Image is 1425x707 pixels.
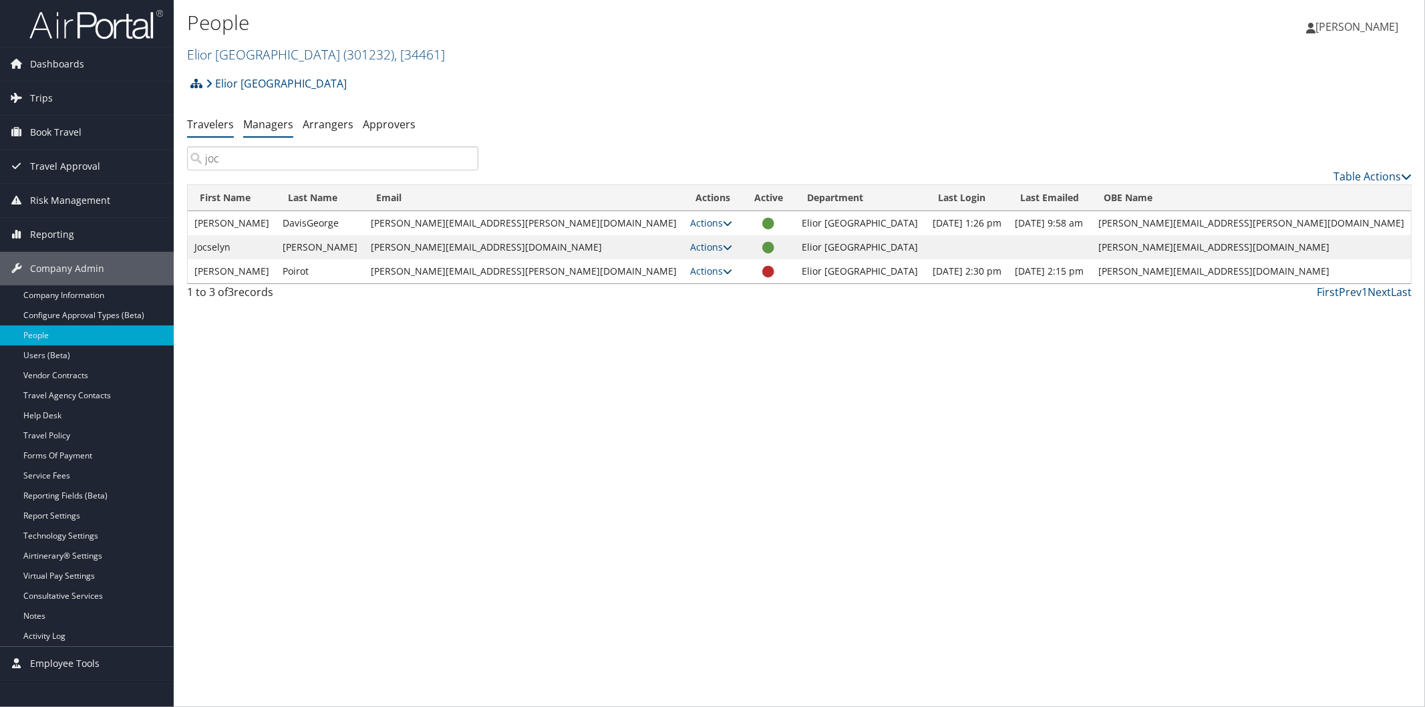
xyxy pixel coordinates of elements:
[1009,185,1092,211] th: Last Emailed: activate to sort column ascending
[1315,19,1398,34] span: [PERSON_NAME]
[187,9,1003,37] h1: People
[1333,169,1412,184] a: Table Actions
[690,265,732,277] a: Actions
[683,185,742,211] th: Actions
[364,235,683,259] td: [PERSON_NAME][EMAIL_ADDRESS][DOMAIN_NAME]
[1092,185,1411,211] th: OBE Name: activate to sort column ascending
[30,47,84,81] span: Dashboards
[364,259,683,283] td: [PERSON_NAME][EMAIL_ADDRESS][PERSON_NAME][DOMAIN_NAME]
[228,285,234,299] span: 3
[926,185,1008,211] th: Last Login: activate to sort column ascending
[795,235,926,259] td: Elior [GEOGRAPHIC_DATA]
[187,117,234,132] a: Travelers
[795,211,926,235] td: Elior [GEOGRAPHIC_DATA]
[795,185,926,211] th: Department: activate to sort column ascending
[276,185,364,211] th: Last Name: activate to sort column descending
[1009,259,1092,283] td: [DATE] 2:15 pm
[1306,7,1412,47] a: [PERSON_NAME]
[1362,285,1368,299] a: 1
[30,218,74,251] span: Reporting
[30,184,110,217] span: Risk Management
[188,259,276,283] td: [PERSON_NAME]
[187,284,478,307] div: 1 to 3 of records
[1092,235,1411,259] td: [PERSON_NAME][EMAIL_ADDRESS][DOMAIN_NAME]
[30,647,100,680] span: Employee Tools
[795,259,926,283] td: Elior [GEOGRAPHIC_DATA]
[1009,211,1092,235] td: [DATE] 9:58 am
[188,235,276,259] td: Jocselyn
[926,259,1008,283] td: [DATE] 2:30 pm
[1339,285,1362,299] a: Prev
[690,217,732,229] a: Actions
[1317,285,1339,299] a: First
[926,211,1008,235] td: [DATE] 1:26 pm
[30,252,104,285] span: Company Admin
[363,117,416,132] a: Approvers
[206,70,347,97] a: Elior [GEOGRAPHIC_DATA]
[30,116,82,149] span: Book Travel
[1391,285,1412,299] a: Last
[343,45,394,63] span: ( 301232 )
[30,150,100,183] span: Travel Approval
[1368,285,1391,299] a: Next
[364,211,683,235] td: [PERSON_NAME][EMAIL_ADDRESS][PERSON_NAME][DOMAIN_NAME]
[243,117,293,132] a: Managers
[188,185,276,211] th: First Name: activate to sort column ascending
[394,45,445,63] span: , [ 34461 ]
[276,259,364,283] td: Poirot
[188,211,276,235] td: [PERSON_NAME]
[742,185,795,211] th: Active: activate to sort column ascending
[1092,211,1411,235] td: [PERSON_NAME][EMAIL_ADDRESS][PERSON_NAME][DOMAIN_NAME]
[276,211,364,235] td: DavisGeorge
[690,241,732,253] a: Actions
[187,146,478,170] input: Search
[30,82,53,115] span: Trips
[303,117,353,132] a: Arrangers
[1092,259,1411,283] td: [PERSON_NAME][EMAIL_ADDRESS][DOMAIN_NAME]
[276,235,364,259] td: [PERSON_NAME]
[187,45,445,63] a: Elior [GEOGRAPHIC_DATA]
[29,9,163,40] img: airportal-logo.png
[364,185,683,211] th: Email: activate to sort column ascending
